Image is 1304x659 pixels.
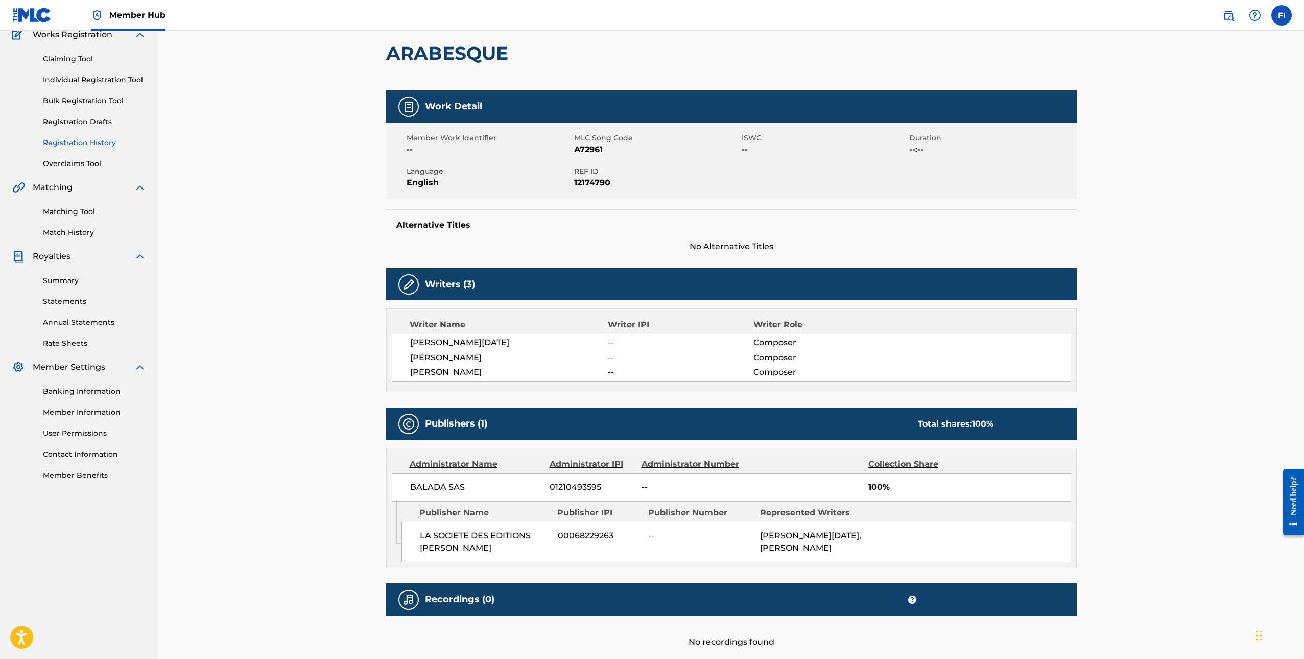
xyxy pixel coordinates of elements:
img: Top Rightsholder [91,9,103,21]
span: [PERSON_NAME] [410,351,608,364]
div: Collection Share [868,458,967,470]
span: -- [608,351,753,364]
span: Composer [753,366,886,379]
a: Public Search [1218,5,1239,26]
div: Publisher Number [648,507,752,519]
span: Duration [909,133,1074,144]
a: Member Benefits [43,470,146,481]
iframe: Resource Center [1275,461,1304,544]
a: Match History [43,227,146,238]
span: -- [642,481,747,493]
span: [PERSON_NAME][DATE], [PERSON_NAME] [760,531,861,553]
div: Publisher IPI [557,507,641,519]
img: help [1249,9,1261,21]
h2: ARABESQUE [386,42,513,65]
span: Member Settings [33,361,105,373]
h5: Work Detail [425,101,482,112]
a: Registration Drafts [43,116,146,127]
div: Administrator IPI [550,458,634,470]
span: 00068229263 [558,530,641,542]
span: A72961 [574,144,739,156]
span: [PERSON_NAME][DATE] [410,337,608,349]
a: Individual Registration Tool [43,75,146,85]
span: ? [908,596,916,604]
img: Recordings [402,594,415,606]
span: ISWC [742,133,907,144]
span: LA SOCIETE DES EDITIONS [PERSON_NAME] [420,530,550,554]
a: Rate Sheets [43,338,146,349]
div: User Menu [1271,5,1292,26]
iframe: Chat Widget [1253,610,1304,659]
a: Annual Statements [43,317,146,328]
a: Summary [43,275,146,286]
a: Member Information [43,407,146,418]
div: Writer IPI [608,319,753,331]
span: English [407,177,572,189]
img: Royalties [12,250,25,263]
img: expand [134,361,146,373]
span: No Alternative Titles [386,241,1077,253]
h5: Writers (3) [425,278,475,290]
h5: Recordings (0) [425,594,494,605]
a: Claiming Tool [43,54,146,64]
span: Member Work Identifier [407,133,572,144]
span: -- [648,530,752,542]
div: Total shares: [918,418,993,430]
div: Publisher Name [419,507,550,519]
img: Writers [402,278,415,291]
img: Matching [12,181,25,194]
a: Statements [43,296,146,307]
div: Writer Role [753,319,886,331]
span: Composer [753,351,886,364]
div: Writer Name [410,319,608,331]
span: 12174790 [574,177,739,189]
span: Works Registration [33,29,112,41]
span: REF ID [574,166,739,177]
img: search [1222,9,1235,21]
div: No recordings found [386,616,1077,648]
span: [PERSON_NAME] [410,366,608,379]
img: Publishers [402,418,415,430]
div: Help [1245,5,1265,26]
a: Matching Tool [43,206,146,217]
span: MLC Song Code [574,133,739,144]
a: Banking Information [43,386,146,397]
h5: Alternative Titles [396,220,1066,230]
span: 100 % [972,419,993,429]
span: Member Hub [109,9,165,21]
span: --:-- [909,144,1074,156]
span: -- [407,144,572,156]
a: Overclaims Tool [43,158,146,169]
img: expand [134,29,146,41]
span: BALADA SAS [410,481,542,493]
div: Administrator Name [410,458,542,470]
span: 100% [868,481,1071,493]
a: Registration History [43,137,146,148]
a: Bulk Registration Tool [43,96,146,106]
h5: Publishers (1) [425,418,487,430]
img: expand [134,250,146,263]
img: MLC Logo [12,8,52,22]
img: Work Detail [402,101,415,113]
div: Represented Writers [760,507,864,519]
span: Language [407,166,572,177]
img: Member Settings [12,361,25,373]
div: Drag [1256,620,1262,651]
a: User Permissions [43,428,146,439]
span: Royalties [33,250,70,263]
a: Contact Information [43,449,146,460]
img: expand [134,181,146,194]
span: -- [608,337,753,349]
span: Composer [753,337,886,349]
span: 01210493595 [550,481,634,493]
span: -- [608,366,753,379]
img: Works Registration [12,29,26,41]
div: Administrator Number [642,458,747,470]
span: -- [742,144,907,156]
span: Matching [33,181,73,194]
